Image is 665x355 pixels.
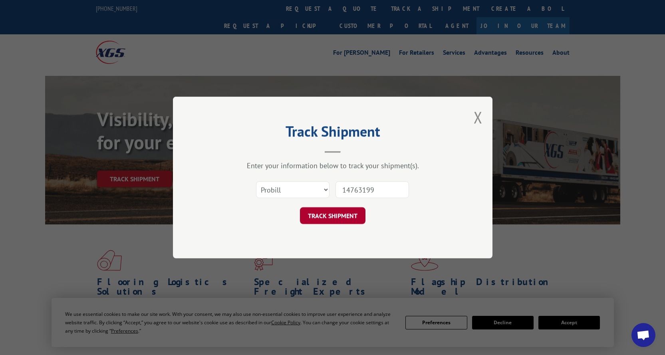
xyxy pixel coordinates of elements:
[213,126,453,141] h2: Track Shipment
[213,161,453,170] div: Enter your information below to track your shipment(s).
[300,207,365,224] button: TRACK SHIPMENT
[474,107,482,128] button: Close modal
[631,323,655,347] div: Open chat
[335,181,409,198] input: Number(s)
